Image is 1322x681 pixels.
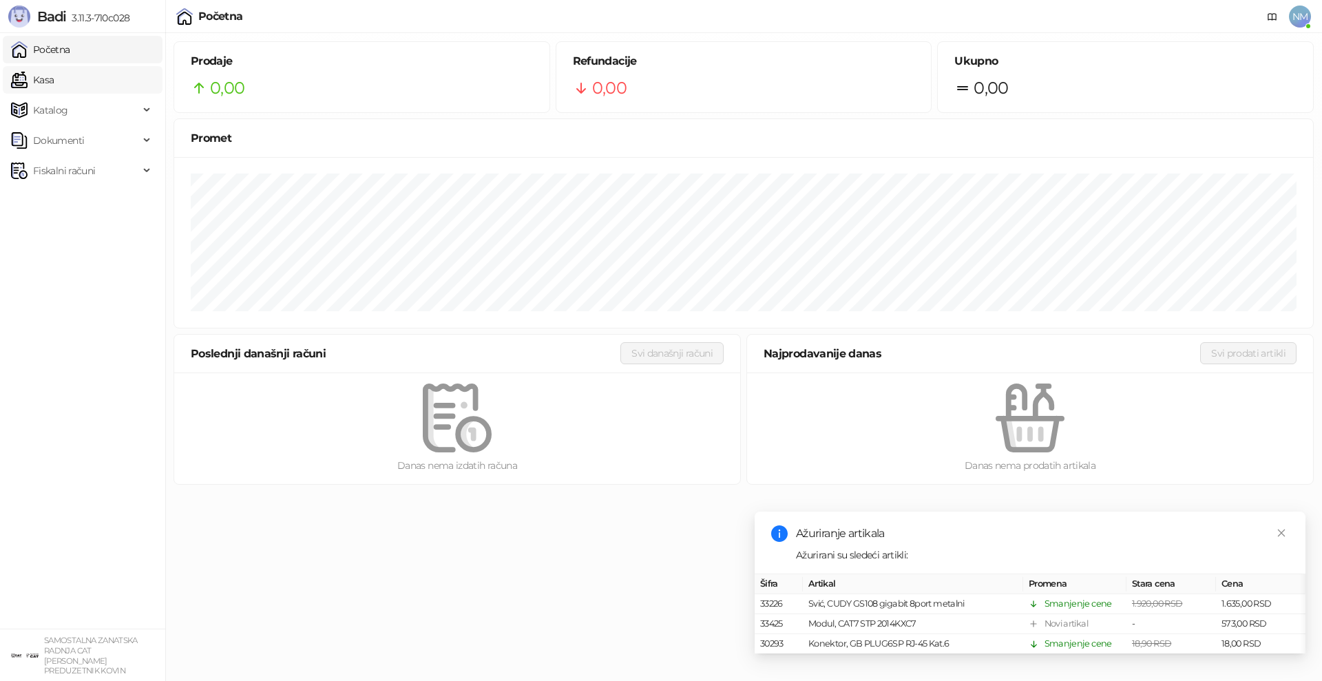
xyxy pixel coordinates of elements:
div: Danas nema prodatih artikala [769,458,1291,473]
h5: Prodaje [191,53,533,70]
td: - [1126,614,1216,634]
span: 0,00 [974,75,1008,101]
a: Dokumentacija [1261,6,1283,28]
td: Svić, CUDY GS108 gigabit 8port metalni [803,594,1023,614]
a: Početna [11,36,70,63]
div: Novi artikal [1045,617,1088,631]
span: Badi [37,8,66,25]
button: Svi današnji računi [620,342,724,364]
span: Dokumenti [33,127,84,154]
td: 1.635,00 RSD [1216,594,1305,614]
span: 0,00 [592,75,627,101]
div: Smanjenje cene [1045,597,1112,611]
button: Svi prodati artikli [1200,342,1297,364]
span: NM [1289,6,1311,28]
div: Najprodavanije danas [764,345,1200,362]
span: Katalog [33,96,68,124]
th: Promena [1023,574,1126,594]
span: 1.920,00 RSD [1132,598,1182,609]
div: Poslednji današnji računi [191,345,620,362]
img: Logo [8,6,30,28]
td: 33226 [755,594,803,614]
td: 33425 [755,614,803,634]
div: Smanjenje cene [1045,637,1112,651]
img: 64x64-companyLogo-ae27db6e-dfce-48a1-b68e-83471bd1bffd.png [11,642,39,669]
small: SAMOSTALNA ZANATSKA RADNJA CAT [PERSON_NAME] PREDUZETNIK KOVIN [44,636,138,675]
span: Fiskalni računi [33,157,95,185]
div: Početna [198,11,243,22]
td: 573,00 RSD [1216,614,1305,634]
th: Cena [1216,574,1305,594]
td: 30293 [755,634,803,654]
a: Kasa [11,66,54,94]
div: Promet [191,129,1297,147]
h5: Refundacije [573,53,915,70]
td: Modul, CAT7 STP 2014KXC7 [803,614,1023,634]
th: Šifra [755,574,803,594]
td: Konektor, GB PLUG6SP RJ-45 Kat.6 [803,634,1023,654]
div: Danas nema izdatih računa [196,458,718,473]
td: 18,00 RSD [1216,634,1305,654]
span: info-circle [771,525,788,542]
a: Close [1274,525,1289,541]
span: close [1277,528,1286,538]
span: 3.11.3-710c028 [66,12,129,24]
th: Artikal [803,574,1023,594]
h5: Ukupno [954,53,1297,70]
div: Ažurirani su sledeći artikli: [796,547,1289,563]
span: 18,90 RSD [1132,638,1171,649]
th: Stara cena [1126,574,1216,594]
span: 0,00 [210,75,244,101]
div: Ažuriranje artikala [796,525,1289,542]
